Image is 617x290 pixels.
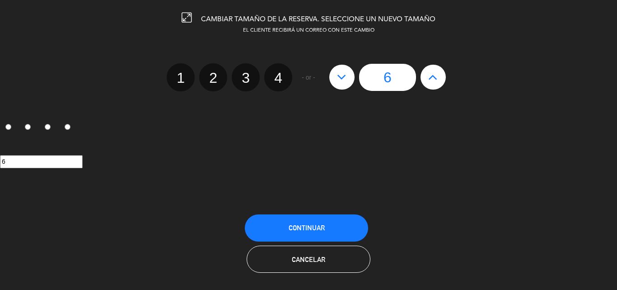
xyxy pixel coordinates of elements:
[302,72,315,83] span: - or -
[40,120,60,135] label: 3
[264,63,292,91] label: 4
[167,63,195,91] label: 1
[65,124,70,130] input: 4
[199,63,227,91] label: 2
[25,124,31,130] input: 2
[292,256,325,263] span: Cancelar
[232,63,260,91] label: 3
[5,124,11,130] input: 1
[20,120,40,135] label: 2
[243,28,374,33] span: EL CLIENTE RECIBIRÁ UN CORREO CON ESTE CAMBIO
[59,120,79,135] label: 4
[45,124,51,130] input: 3
[245,214,368,242] button: Continuar
[201,16,435,23] span: CAMBIAR TAMAÑO DE LA RESERVA. SELECCIONE UN NUEVO TAMAÑO
[247,246,370,273] button: Cancelar
[289,224,325,232] span: Continuar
